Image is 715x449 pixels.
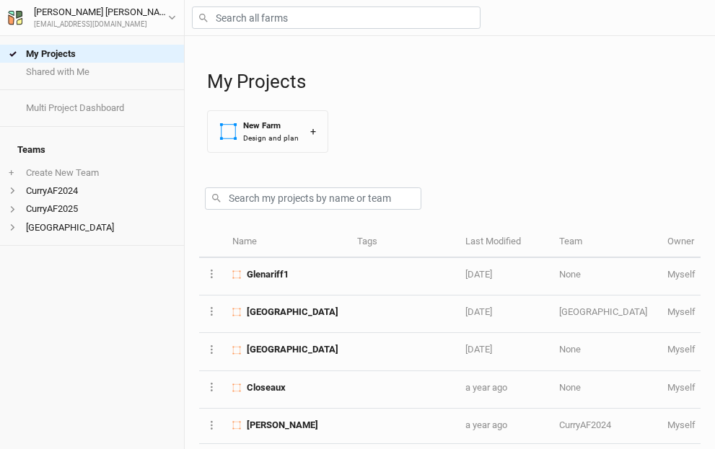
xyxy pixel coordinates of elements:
[310,124,316,139] div: +
[465,269,492,280] span: Sep 4, 2025 4:33 PM
[550,333,659,370] td: None
[9,135,175,164] h4: Teams
[550,295,659,333] td: [GEOGRAPHIC_DATA]
[247,419,318,432] span: Shuyler
[192,6,481,29] input: Search all farms
[348,227,457,258] th: Tags
[247,306,338,319] span: Pretty River Farm
[205,187,421,210] input: Search my projects by name or team
[465,344,492,355] span: Sep 4, 2025 3:19 PM
[465,382,507,393] span: Jun 6, 2024 11:26 AM
[207,71,701,93] h1: My Projects
[9,167,14,179] span: +
[34,5,168,19] div: [PERSON_NAME] [PERSON_NAME]
[667,344,696,355] span: mcurry@investeco.com
[243,133,299,143] div: Design and plan
[247,381,286,394] span: Closeaux
[247,343,338,356] span: Rawn Farm
[465,419,507,430] span: May 31, 2024 9:23 AM
[550,409,659,443] td: CurryAF2024
[207,110,328,153] button: New FarmDesign and plan+
[659,227,703,258] th: Owner
[457,227,550,258] th: Last Modified
[34,19,168,30] div: [EMAIL_ADDRESS][DOMAIN_NAME]
[667,419,696,430] span: mcurry@investeco.com
[550,227,659,258] th: Team
[465,306,492,317] span: Sep 4, 2025 3:44 PM
[550,258,659,295] td: None
[243,120,299,132] div: New Farm
[224,227,348,258] th: Name
[667,306,696,317] span: mcurry@investeco.com
[7,4,177,30] button: [PERSON_NAME] [PERSON_NAME][EMAIL_ADDRESS][DOMAIN_NAME]
[667,269,696,280] span: mcurry@investeco.com
[550,371,659,409] td: None
[667,382,696,393] span: mcurry@investeco.com
[247,268,289,281] span: Glenariff1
